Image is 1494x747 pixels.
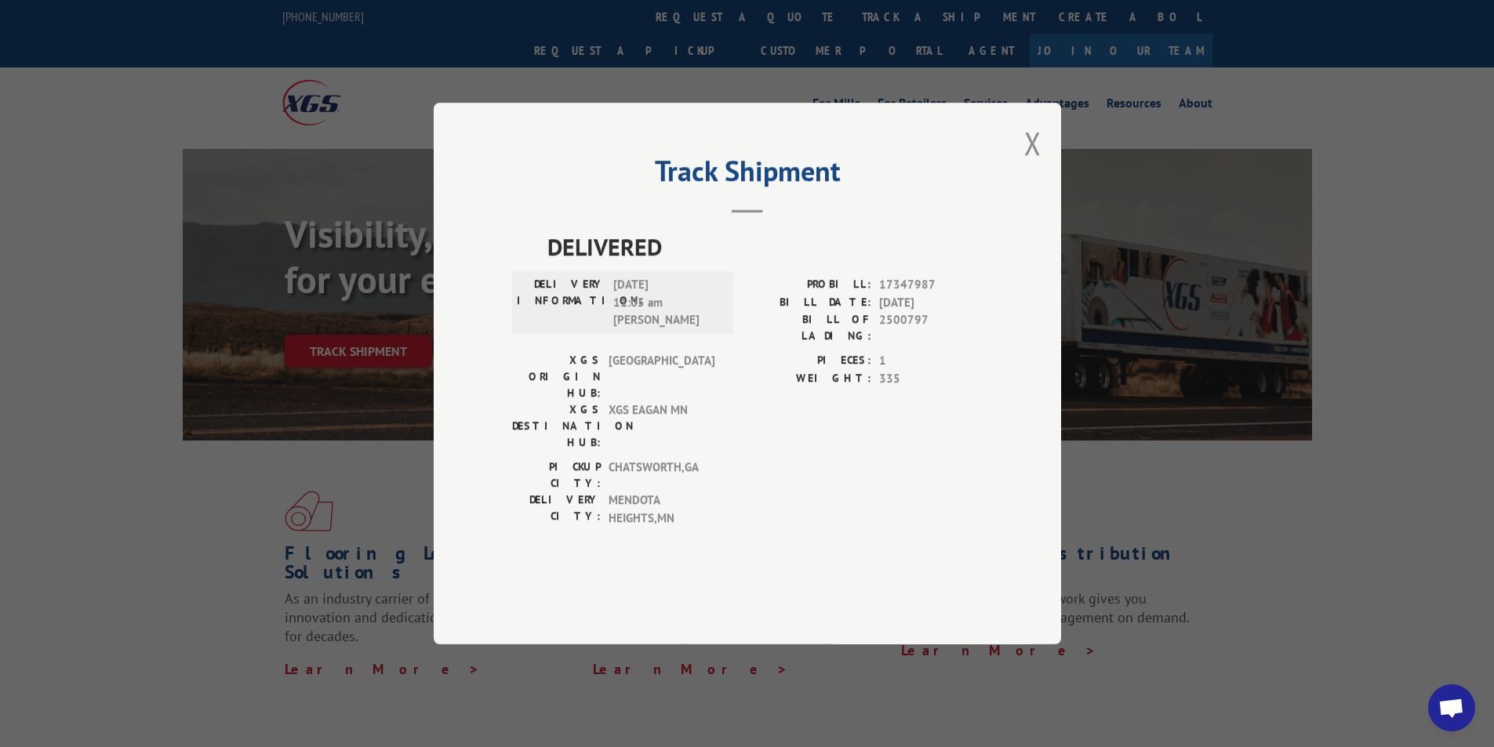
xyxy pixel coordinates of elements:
[879,294,983,312] span: [DATE]
[747,352,871,370] label: PIECES:
[747,370,871,388] label: WEIGHT:
[1024,122,1041,164] button: Close modal
[512,160,983,190] h2: Track Shipment
[547,229,983,264] span: DELIVERED
[879,370,983,388] span: 335
[609,401,714,451] span: XGS EAGAN MN
[609,491,714,527] span: MENDOTA HEIGHTS , MN
[512,459,601,491] label: PICKUP CITY:
[879,311,983,344] span: 2500797
[747,294,871,312] label: BILL DATE:
[747,276,871,294] label: PROBILL:
[517,276,605,329] label: DELIVERY INFORMATION:
[512,401,601,451] label: XGS DESTINATION HUB:
[747,311,871,344] label: BILL OF LADING:
[879,352,983,370] span: 1
[512,491,601,527] label: DELIVERY CITY:
[613,276,719,329] span: [DATE] 11:05 am [PERSON_NAME]
[1428,684,1475,731] div: Open chat
[609,352,714,401] span: [GEOGRAPHIC_DATA]
[512,352,601,401] label: XGS ORIGIN HUB:
[879,276,983,294] span: 17347987
[609,459,714,491] span: CHATSWORTH , GA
